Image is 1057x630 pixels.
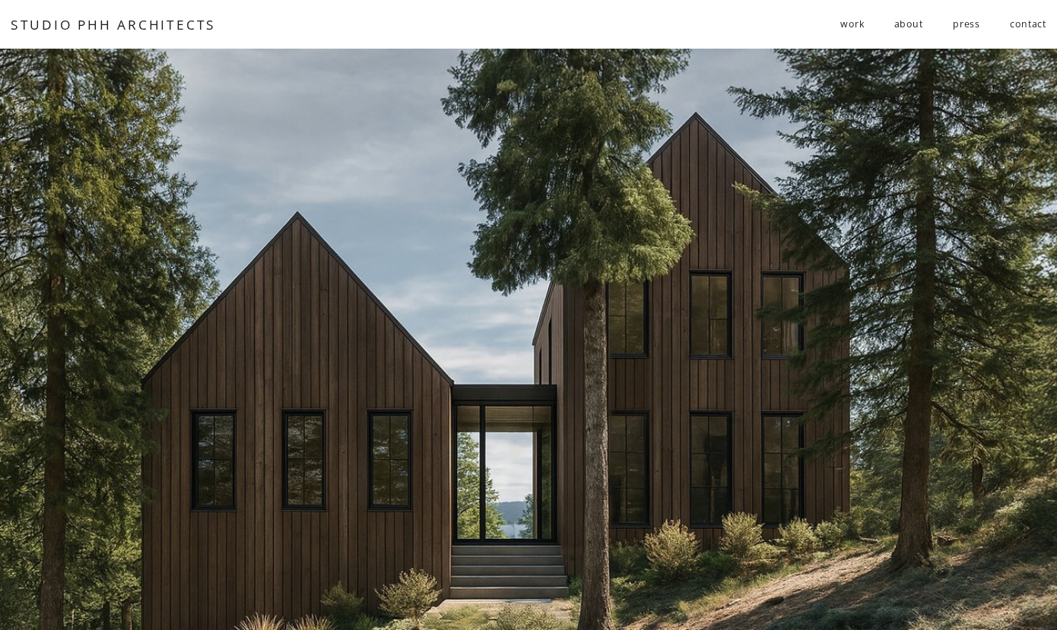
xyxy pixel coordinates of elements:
[894,11,923,36] a: about
[953,11,980,36] a: press
[840,11,864,36] a: folder dropdown
[1010,11,1046,36] a: contact
[11,15,216,33] a: STUDIO PHH ARCHITECTS
[840,13,864,36] span: work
